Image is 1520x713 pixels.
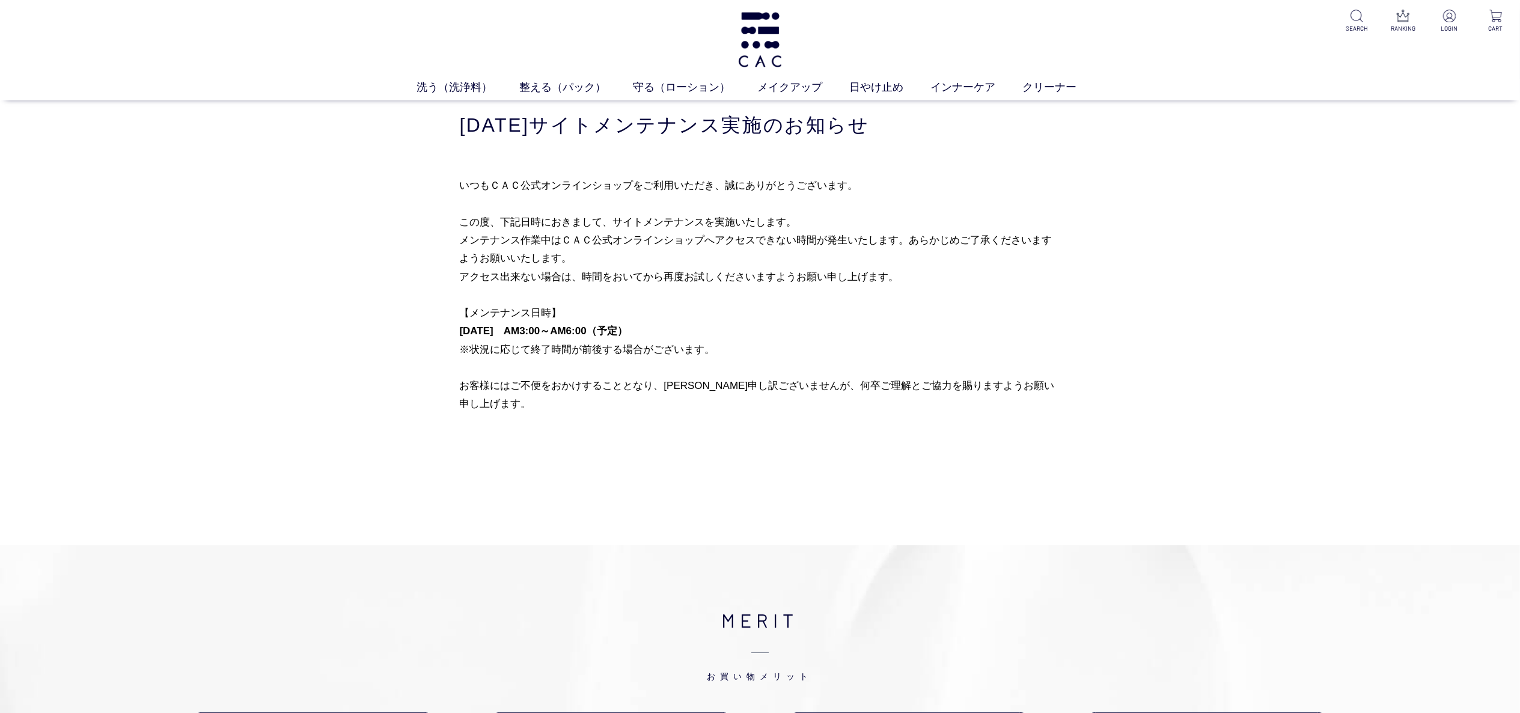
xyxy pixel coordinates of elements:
[460,176,1061,414] p: いつもＣＡＣ公式オンラインショップをご利用いただき、誠にありがとうございます。 この度、下記日時におきまして、サイトメンテナンスを実施いたします。 メンテナンス作業中はＣＡＣ公式オンラインショッ...
[1481,24,1510,33] p: CART
[460,112,1061,138] h1: [DATE]サイトメンテナンス実施のお知らせ
[1342,10,1372,33] a: SEARCH
[1435,24,1464,33] p: LOGIN
[633,79,757,96] a: 守る（ローション）
[1022,79,1103,96] a: クリーナー
[417,79,519,96] a: 洗う（洗浄料）
[1342,24,1372,33] p: SEARCH
[930,79,1022,96] a: インナーケア
[190,605,1330,682] h2: MERIT
[1388,10,1418,33] a: RANKING
[519,79,633,96] a: 整える（パック）
[460,325,627,337] span: [DATE] AM3:00～AM6:00（予定）
[1388,24,1418,33] p: RANKING
[849,79,930,96] a: 日やけ止め
[736,12,784,67] img: logo
[190,634,1330,682] span: お買い物メリット
[1435,10,1464,33] a: LOGIN
[757,79,849,96] a: メイクアップ
[1481,10,1510,33] a: CART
